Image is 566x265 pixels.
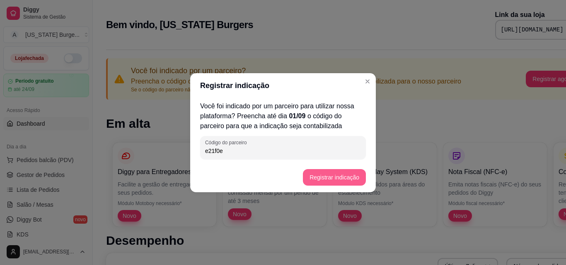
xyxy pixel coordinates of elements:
span: 01/09 [289,112,307,119]
p: Você foi indicado por um parceiro para utilizar nossa plataforma? Preencha até dia o código do pa... [200,101,366,131]
label: Código do parceiro [205,139,249,146]
button: Close [361,75,374,88]
button: Registrar indicação [303,169,366,186]
p: Registrar indicação [200,80,269,91]
input: Código do parceiro [205,147,361,155]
